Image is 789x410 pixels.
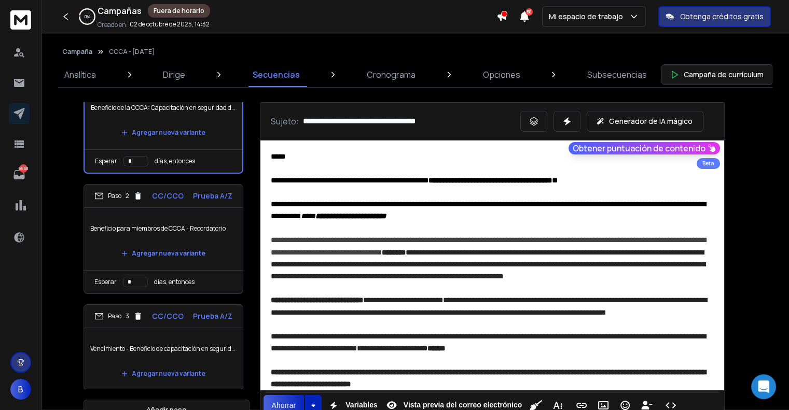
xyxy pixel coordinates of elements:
button: Generador de IA mágico [587,111,703,132]
font: Agregar nueva variante [132,128,205,137]
button: Obtener puntuación de contenido [569,142,720,154]
font: 02 de octubre de 2025, 14:32 [130,20,210,29]
font: Dirige [163,69,185,80]
font: días, entonces [155,157,195,165]
p: CC/CCO [152,191,184,201]
a: Dirige [157,62,191,87]
font: Beneficio de la CCCA: Capacitación en seguridad del personal [91,103,262,112]
font: CCCA - [DATE] [109,47,155,56]
button: Agregar nueva variante [113,363,214,384]
font: días, entonces [154,277,195,286]
button: Campaña de currículum [661,64,772,85]
button: Agregar nueva variante [113,243,214,264]
font: 0 [85,13,87,19]
font: Prueba A/Z [193,191,232,201]
font: Fuera de horario [154,6,204,15]
font: Opciones [483,69,520,80]
li: Paso3CC/CCOPrueba A/ZVencimiento - Beneficio de capacitación en seguridad del personalAgregar nue... [84,304,243,391]
font: Subsecuencias [587,69,647,80]
font: Campaña [62,47,92,56]
font: Cronograma [367,69,416,80]
a: Opciones [477,62,527,87]
p: CC/CCO [152,311,184,321]
li: Paso2CC/CCOPrueba A/ZBeneficio para miembros de CCCA - RecordatorioAgregar nueva varianteEsperard... [84,184,243,294]
font: Generador de IA mágico [609,116,693,126]
a: Secuencias [246,62,306,87]
a: Subsecuencias [581,62,653,87]
button: Campaña [62,48,92,56]
font: Esperar [95,157,117,165]
font: 2 [126,191,129,200]
font: CC/CCO [152,311,184,321]
div: Abrir Intercom Messenger [751,374,776,399]
font: Agregar nueva variante [132,249,205,258]
font: Vencimiento - Beneficio de capacitación en seguridad del personal [90,344,274,353]
font: 3 [126,312,129,320]
font: Obtenga créditos gratis [680,11,764,21]
font: Agregar nueva variante [132,369,205,378]
font: Analítica [64,69,96,80]
li: Paso1CC/CCOPrueba A/ZBeneficio de la CCCA: Capacitación en seguridad del personalAgregar nueva va... [84,63,243,174]
font: Paso [108,191,121,200]
a: Analítica [58,62,102,87]
a: Cronograma [361,62,422,87]
font: Mi espacio de trabajo [549,11,623,21]
font: Secuencias [253,69,300,80]
font: Variables [345,401,378,409]
font: Paso [108,312,121,320]
button: B [10,379,31,400]
font: Prueba A/Z [193,311,232,321]
font: 6550 [19,165,28,171]
font: Ahorrar [272,401,296,409]
font: Obtener puntuación de contenido [573,143,705,154]
font: Campaña de currículum [684,69,764,79]
font: Sujeto: [271,116,299,127]
a: 6550 [9,164,30,185]
font: % [87,13,90,19]
font: Creado en: [98,20,128,29]
font: Beta [702,160,714,167]
font: B [18,384,23,395]
font: Beneficio para miembros de CCCA - Recordatorio [90,224,226,233]
button: Agregar nueva variante [113,122,214,143]
font: Campañas [98,5,142,17]
button: Obtenga créditos gratis [658,6,771,27]
font: 50 [527,9,532,15]
font: Esperar [94,277,117,286]
font: Vista previa del correo electrónico [404,401,522,409]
